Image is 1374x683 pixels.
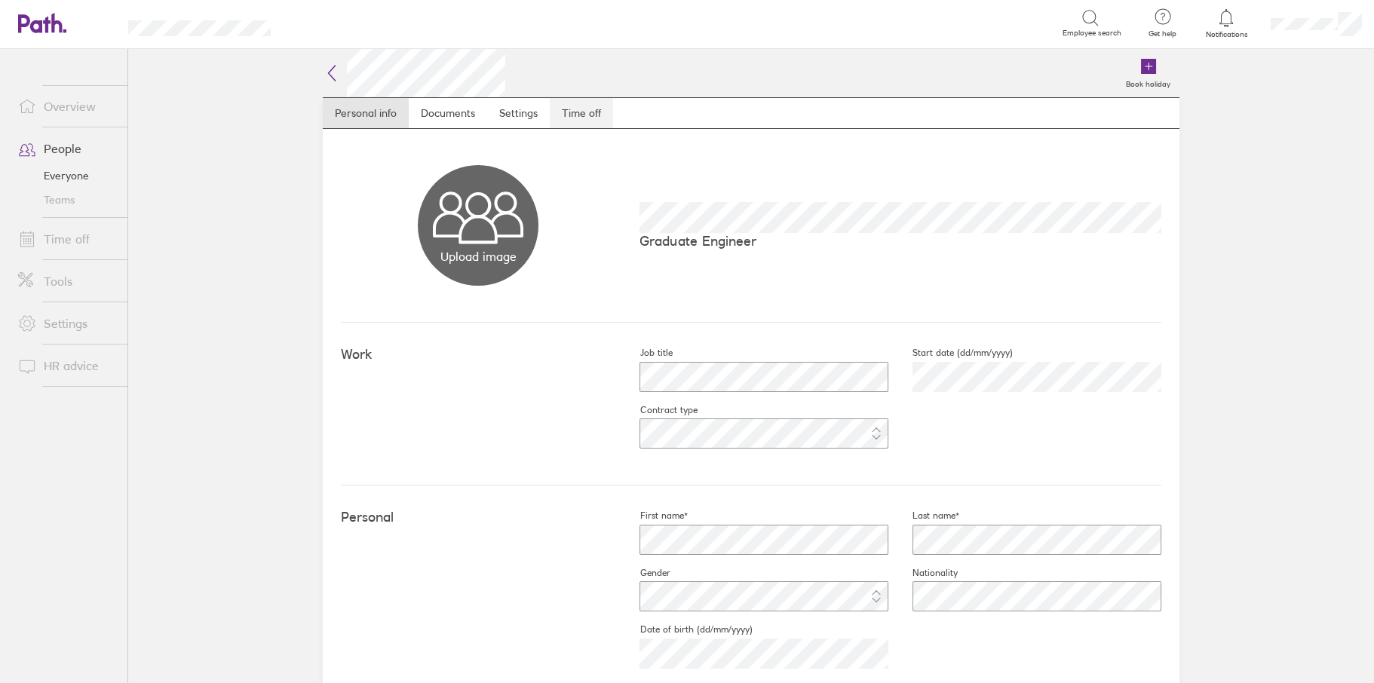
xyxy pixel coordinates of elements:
[6,266,127,296] a: Tools
[550,98,613,128] a: Time off
[615,510,687,522] label: First name*
[1202,8,1251,39] a: Notifications
[6,224,127,254] a: Time off
[639,233,1161,249] p: Graduate Engineer
[888,347,1013,359] label: Start date (dd/mm/yyyy)
[1117,49,1179,97] a: Book holiday
[1202,30,1251,39] span: Notifications
[615,404,697,416] label: Contract type
[6,308,127,338] a: Settings
[6,164,127,188] a: Everyone
[615,347,672,359] label: Job title
[409,98,487,128] a: Documents
[888,510,959,522] label: Last name*
[615,567,670,579] label: Gender
[323,98,409,128] a: Personal info
[615,623,752,636] label: Date of birth (dd/mm/yyyy)
[6,133,127,164] a: People
[341,347,615,363] h4: Work
[311,16,350,29] div: Search
[487,98,550,128] a: Settings
[1063,29,1121,38] span: Employee search
[6,188,127,212] a: Teams
[1117,75,1179,89] label: Book holiday
[888,567,958,579] label: Nationality
[341,510,615,525] h4: Personal
[6,91,127,121] a: Overview
[6,351,127,381] a: HR advice
[1138,29,1187,38] span: Get help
